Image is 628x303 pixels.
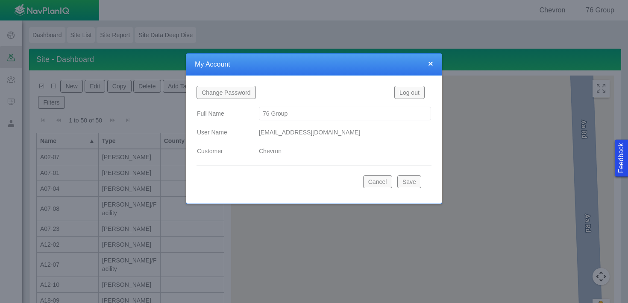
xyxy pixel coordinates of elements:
button: Change Password [197,86,256,99]
button: Log out [394,86,425,99]
button: Cancel [363,175,392,188]
h4: My Account [195,60,433,69]
div: [EMAIL_ADDRESS][DOMAIN_NAME] [259,125,431,140]
label: Full Name [190,106,252,121]
label: User Name [190,125,252,140]
label: Customer [190,143,252,159]
button: close [428,59,433,68]
button: Save [397,175,421,188]
div: Chevron [259,143,431,159]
